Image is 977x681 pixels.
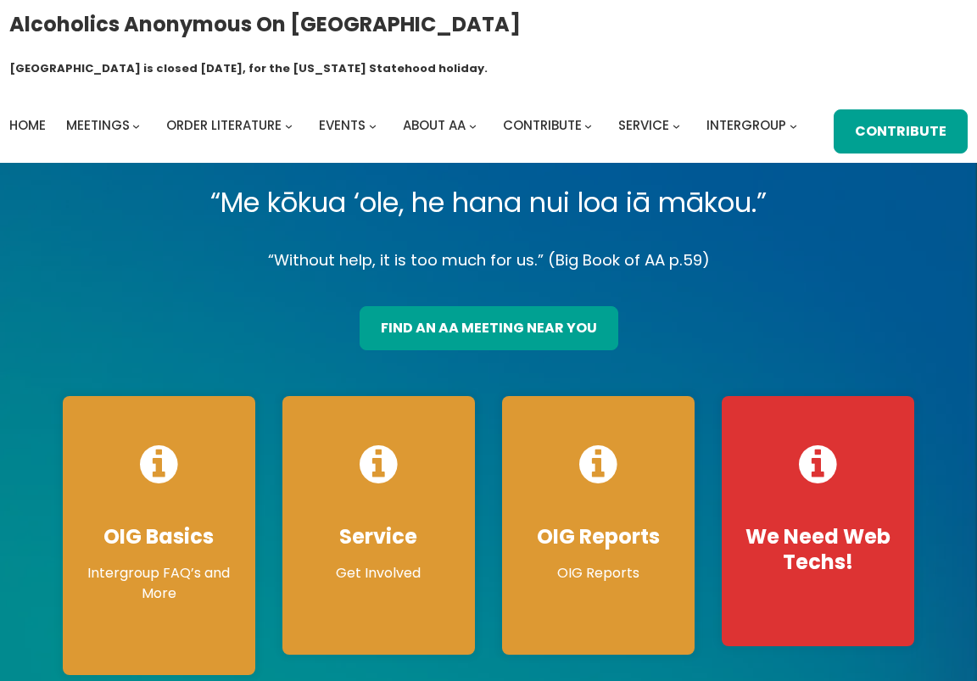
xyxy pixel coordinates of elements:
span: Contribute [503,116,582,134]
button: Order Literature submenu [285,122,293,130]
span: About AA [403,116,466,134]
h4: OIG Reports [519,524,678,550]
h4: Service [299,524,458,550]
p: “Me kōkua ‘ole, he hana nui loa iā mākou.” [49,179,929,226]
span: Home [9,116,46,134]
span: Events [319,116,366,134]
button: Intergroup submenu [790,122,797,130]
a: About AA [403,114,466,137]
a: Home [9,114,46,137]
p: Intergroup FAQ’s and More [80,563,238,604]
button: About AA submenu [469,122,477,130]
span: Order Literature [166,116,282,134]
button: Events submenu [369,122,377,130]
span: Service [618,116,669,134]
a: Intergroup [706,114,786,137]
p: Get Involved [299,563,458,583]
button: Service submenu [673,122,680,130]
p: “Without help, it is too much for us.” (Big Book of AA p.59) [49,247,929,274]
p: OIG Reports [519,563,678,583]
a: Alcoholics Anonymous on [GEOGRAPHIC_DATA] [9,6,521,42]
button: Contribute submenu [584,122,592,130]
a: Events [319,114,366,137]
a: Contribute [503,114,582,137]
nav: Intergroup [9,114,803,137]
h4: OIG Basics [80,524,238,550]
a: find an aa meeting near you [360,306,618,350]
a: Contribute [834,109,968,154]
span: Intergroup [706,116,786,134]
a: Service [618,114,669,137]
span: Meetings [66,116,130,134]
button: Meetings submenu [132,122,140,130]
a: Meetings [66,114,130,137]
h1: [GEOGRAPHIC_DATA] is closed [DATE], for the [US_STATE] Statehood holiday. [9,60,488,77]
h4: We Need Web Techs! [739,524,897,575]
